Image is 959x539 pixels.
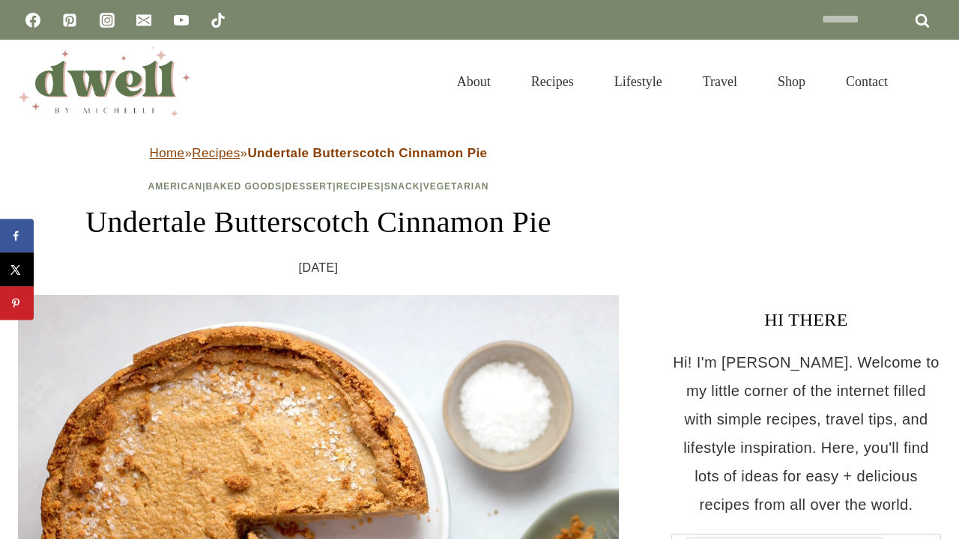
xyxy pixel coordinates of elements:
[423,181,489,192] a: Vegetarian
[594,55,683,108] a: Lifestyle
[18,200,619,245] h1: Undertale Butterscotch Cinnamon Pie
[148,181,489,192] span: | | | | |
[916,69,941,94] button: View Search Form
[247,146,487,160] strong: Undertale Butterscotch Cinnamon Pie
[92,5,122,35] a: Instagram
[129,5,159,35] a: Email
[757,55,826,108] a: Shop
[150,146,185,160] a: Home
[299,257,339,279] time: [DATE]
[285,181,333,192] a: Dessert
[203,5,233,35] a: TikTok
[384,181,420,192] a: Snack
[55,5,85,35] a: Pinterest
[683,55,757,108] a: Travel
[148,181,203,192] a: American
[206,181,282,192] a: Baked Goods
[437,55,908,108] nav: Primary Navigation
[671,348,941,519] p: Hi! I'm [PERSON_NAME]. Welcome to my little corner of the internet filled with simple recipes, tr...
[18,47,190,116] img: DWELL by michelle
[826,55,908,108] a: Contact
[18,5,48,35] a: Facebook
[336,181,381,192] a: Recipes
[192,146,240,160] a: Recipes
[437,55,511,108] a: About
[511,55,594,108] a: Recipes
[166,5,196,35] a: YouTube
[150,146,488,160] span: » »
[671,306,941,333] h3: HI THERE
